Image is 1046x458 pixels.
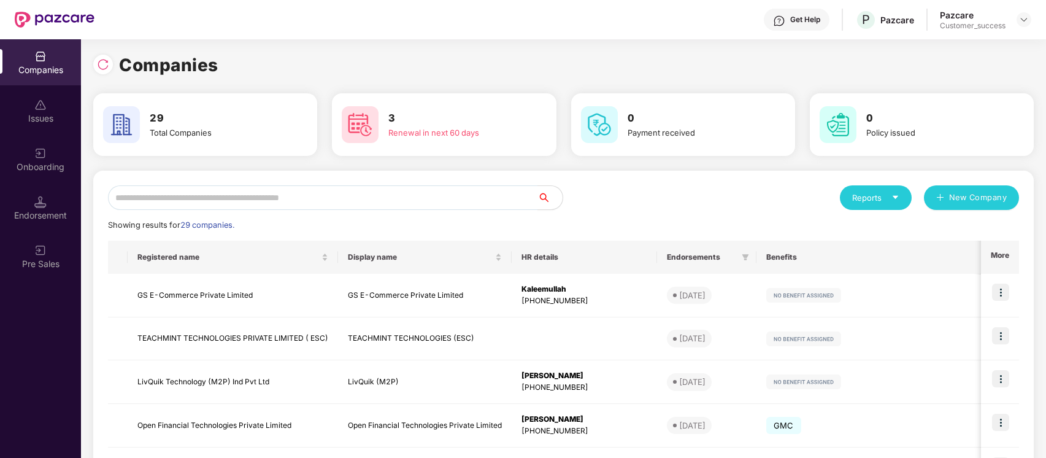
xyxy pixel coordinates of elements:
[742,254,749,261] span: filter
[128,404,338,448] td: Open Financial Technologies Private Limited
[679,289,706,301] div: [DATE]
[820,106,856,143] img: svg+xml;base64,PHN2ZyB4bWxucz0iaHR0cDovL3d3dy53My5vcmcvMjAwMC9zdmciIHdpZHRoPSI2MCIgaGVpZ2h0PSI2MC...
[679,376,706,388] div: [DATE]
[34,99,47,111] img: svg+xml;base64,PHN2ZyBpZD0iSXNzdWVzX2Rpc2FibGVkIiB4bWxucz0iaHR0cDovL3d3dy53My5vcmcvMjAwMC9zdmciIH...
[537,193,563,203] span: search
[119,52,218,79] h1: Companies
[628,126,761,139] div: Payment received
[128,360,338,404] td: LivQuik Technology (M2P) Ind Pvt Ltd
[866,111,999,126] h3: 0
[992,370,1009,387] img: icon
[992,327,1009,344] img: icon
[15,12,94,28] img: New Pazcare Logo
[679,332,706,344] div: [DATE]
[949,192,1007,204] span: New Company
[766,332,841,346] img: svg+xml;base64,PHN2ZyB4bWxucz0iaHR0cDovL3d3dy53My5vcmcvMjAwMC9zdmciIHdpZHRoPSIxMjIiIGhlaWdodD0iMj...
[338,274,512,317] td: GS E-Commerce Private Limited
[891,193,899,201] span: caret-down
[940,9,1006,21] div: Pazcare
[338,404,512,448] td: Open Financial Technologies Private Limited
[512,241,657,274] th: HR details
[521,370,647,382] div: [PERSON_NAME]
[667,252,737,262] span: Endorsements
[521,425,647,437] div: [PHONE_NUMBER]
[581,106,618,143] img: svg+xml;base64,PHN2ZyB4bWxucz0iaHR0cDovL3d3dy53My5vcmcvMjAwMC9zdmciIHdpZHRoPSI2MCIgaGVpZ2h0PSI2MC...
[97,58,109,71] img: svg+xml;base64,PHN2ZyBpZD0iUmVsb2FkLTMyeDMyIiB4bWxucz0iaHR0cDovL3d3dy53My5vcmcvMjAwMC9zdmciIHdpZH...
[773,15,785,27] img: svg+xml;base64,PHN2ZyBpZD0iSGVscC0zMngzMiIgeG1sbnM9Imh0dHA6Ly93d3cudzMub3JnLzIwMDAvc3ZnIiB3aWR0aD...
[103,106,140,143] img: svg+xml;base64,PHN2ZyB4bWxucz0iaHR0cDovL3d3dy53My5vcmcvMjAwMC9zdmciIHdpZHRoPSI2MCIgaGVpZ2h0PSI2MC...
[924,185,1019,210] button: plusNew Company
[128,317,338,361] td: TEACHMINT TECHNOLOGIES PRIVATE LIMITED ( ESC)
[628,111,761,126] h3: 0
[521,295,647,307] div: [PHONE_NUMBER]
[338,360,512,404] td: LivQuik (M2P)
[180,220,234,230] span: 29 companies.
[338,241,512,274] th: Display name
[348,252,493,262] span: Display name
[940,21,1006,31] div: Customer_success
[521,382,647,394] div: [PHONE_NUMBER]
[34,244,47,257] img: svg+xml;base64,PHN2ZyB3aWR0aD0iMjAiIGhlaWdodD0iMjAiIHZpZXdCb3g9IjAgMCAyMCAyMCIgZmlsbD0ibm9uZSIgeG...
[338,317,512,361] td: TEACHMINT TECHNOLOGIES (ESC)
[866,126,999,139] div: Policy issued
[34,147,47,160] img: svg+xml;base64,PHN2ZyB3aWR0aD0iMjAiIGhlaWdodD0iMjAiIHZpZXdCb3g9IjAgMCAyMCAyMCIgZmlsbD0ibm9uZSIgeG...
[766,288,841,303] img: svg+xml;base64,PHN2ZyB4bWxucz0iaHR0cDovL3d3dy53My5vcmcvMjAwMC9zdmciIHdpZHRoPSIxMjIiIGhlaWdodD0iMj...
[388,111,521,126] h3: 3
[790,15,820,25] div: Get Help
[521,284,647,295] div: Kaleemullah
[766,375,841,389] img: svg+xml;base64,PHN2ZyB4bWxucz0iaHR0cDovL3d3dy53My5vcmcvMjAwMC9zdmciIHdpZHRoPSIxMjIiIGhlaWdodD0iMj...
[880,14,914,26] div: Pazcare
[679,419,706,432] div: [DATE]
[992,414,1009,431] img: icon
[150,111,283,126] h3: 29
[150,126,283,139] div: Total Companies
[1019,15,1029,25] img: svg+xml;base64,PHN2ZyBpZD0iRHJvcGRvd24tMzJ4MzIiIHhtbG5zPSJodHRwOi8vd3d3LnczLm9yZy8yMDAwL3N2ZyIgd2...
[756,241,986,274] th: Benefits
[739,250,752,265] span: filter
[766,417,801,434] span: GMC
[852,192,899,204] div: Reports
[342,106,379,143] img: svg+xml;base64,PHN2ZyB4bWxucz0iaHR0cDovL3d3dy53My5vcmcvMjAwMC9zdmciIHdpZHRoPSI2MCIgaGVpZ2h0PSI2MC...
[137,252,319,262] span: Registered name
[128,241,338,274] th: Registered name
[34,50,47,63] img: svg+xml;base64,PHN2ZyBpZD0iQ29tcGFuaWVzIiB4bWxucz0iaHR0cDovL3d3dy53My5vcmcvMjAwMC9zdmciIHdpZHRoPS...
[981,241,1019,274] th: More
[537,185,563,210] button: search
[521,414,647,425] div: [PERSON_NAME]
[862,12,870,27] span: P
[108,220,234,230] span: Showing results for
[936,193,944,203] span: plus
[34,196,47,208] img: svg+xml;base64,PHN2ZyB3aWR0aD0iMTQuNSIgaGVpZ2h0PSIxNC41IiB2aWV3Qm94PSIwIDAgMTYgMTYiIGZpbGw9Im5vbm...
[128,274,338,317] td: GS E-Commerce Private Limited
[992,284,1009,301] img: icon
[388,126,521,139] div: Renewal in next 60 days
